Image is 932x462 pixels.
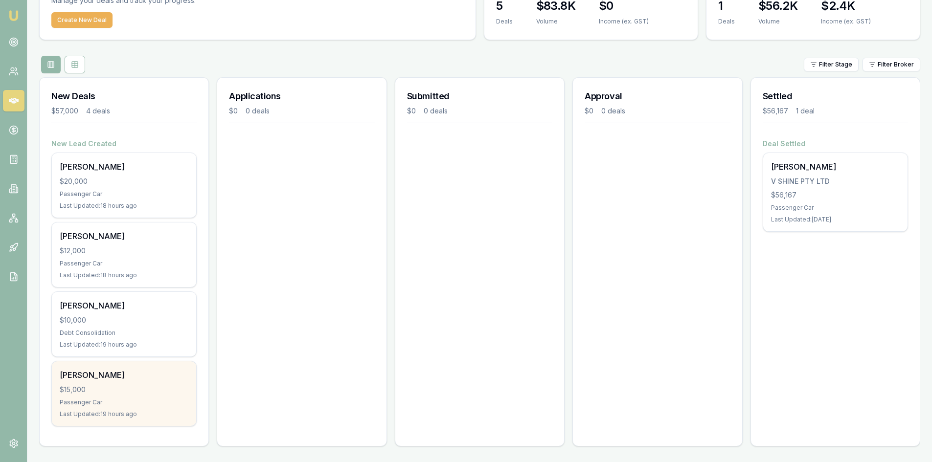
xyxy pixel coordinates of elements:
[51,89,197,103] h3: New Deals
[60,398,188,406] div: Passenger Car
[536,18,575,25] div: Volume
[599,18,649,25] div: Income (ex. GST)
[585,106,593,116] div: $0
[804,58,859,71] button: Filter Stage
[60,246,188,256] div: $12,000
[718,18,735,25] div: Deals
[407,89,552,103] h3: Submitted
[763,106,788,116] div: $56,167
[60,161,188,173] div: [PERSON_NAME]
[60,300,188,311] div: [PERSON_NAME]
[8,10,20,22] img: emu-icon-u.png
[771,216,900,223] div: Last Updated: [DATE]
[60,230,188,242] div: [PERSON_NAME]
[585,89,730,103] h3: Approval
[424,106,448,116] div: 0 deals
[246,106,270,116] div: 0 deals
[863,58,920,71] button: Filter Broker
[763,139,908,149] h4: Deal Settled
[60,341,188,349] div: Last Updated: 19 hours ago
[51,12,113,28] button: Create New Deal
[60,260,188,267] div: Passenger Car
[771,161,900,173] div: [PERSON_NAME]
[229,106,238,116] div: $0
[407,106,416,116] div: $0
[51,106,78,116] div: $57,000
[60,271,188,279] div: Last Updated: 18 hours ago
[60,410,188,418] div: Last Updated: 19 hours ago
[601,106,625,116] div: 0 deals
[60,202,188,210] div: Last Updated: 18 hours ago
[60,329,188,337] div: Debt Consolidation
[821,18,871,25] div: Income (ex. GST)
[229,89,374,103] h3: Applications
[60,190,188,198] div: Passenger Car
[771,190,900,200] div: $56,167
[796,106,815,116] div: 1 deal
[496,18,513,25] div: Deals
[60,369,188,381] div: [PERSON_NAME]
[771,176,900,186] div: V SHINE PTY LTD
[878,61,914,68] span: Filter Broker
[60,176,188,186] div: $20,000
[60,385,188,395] div: $15,000
[771,204,900,212] div: Passenger Car
[86,106,110,116] div: 4 deals
[758,18,797,25] div: Volume
[819,61,852,68] span: Filter Stage
[51,139,197,149] h4: New Lead Created
[763,89,908,103] h3: Settled
[60,315,188,325] div: $10,000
